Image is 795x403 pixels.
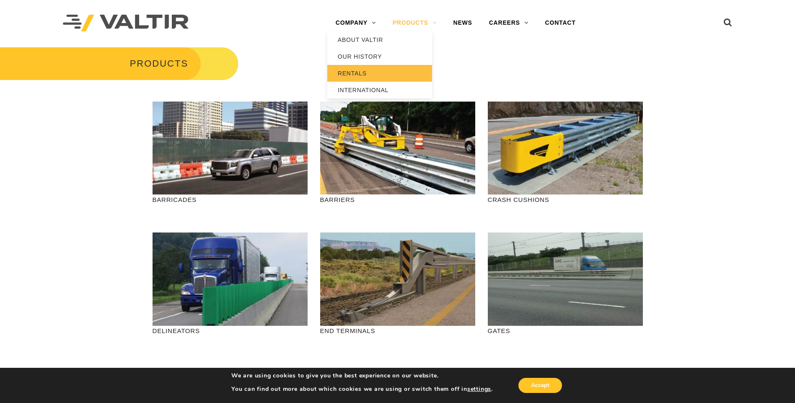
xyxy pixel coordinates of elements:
[320,326,475,336] p: END TERMINALS
[384,15,445,31] a: PRODUCTS
[488,195,643,204] p: CRASH CUSHIONS
[320,195,475,204] p: BARRIERS
[537,15,584,31] a: CONTACT
[231,372,493,380] p: We are using cookies to give you the best experience on our website.
[467,385,491,393] button: settings
[327,48,432,65] a: OUR HISTORY
[63,15,189,32] img: Valtir
[488,326,643,336] p: GATES
[327,82,432,98] a: INTERNATIONAL
[327,65,432,82] a: RENTALS
[327,15,384,31] a: COMPANY
[327,31,432,48] a: ABOUT VALTIR
[231,385,493,393] p: You can find out more about which cookies we are using or switch them off in .
[481,15,537,31] a: CAREERS
[153,326,308,336] p: DELINEATORS
[518,378,562,393] button: Accept
[153,195,308,204] p: BARRICADES
[445,15,481,31] a: NEWS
